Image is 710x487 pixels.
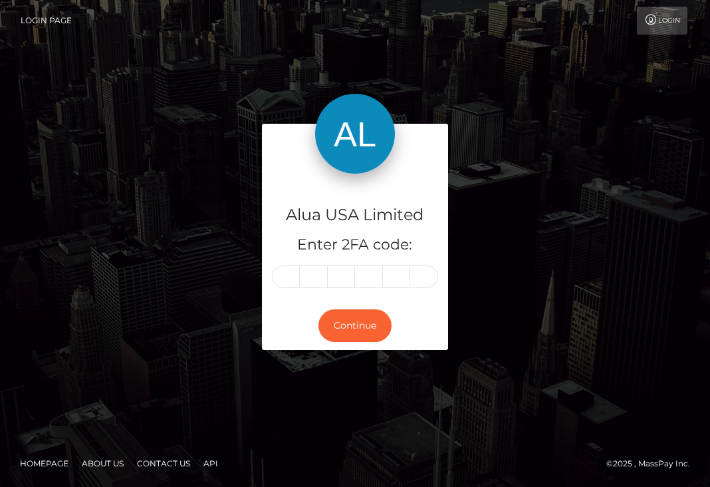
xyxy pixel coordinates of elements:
[76,453,129,474] a: About Us
[132,453,195,474] a: Contact Us
[315,94,395,174] img: Alua USA Limited
[272,204,438,227] h4: Alua USA Limited
[15,453,74,474] a: Homepage
[272,235,438,255] h5: Enter 2FA code:
[606,456,700,471] div: © 2025 , MassPay Inc.
[198,453,223,474] a: API
[318,309,392,342] button: Continue
[637,7,687,35] a: Login
[21,7,72,35] a: Login Page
